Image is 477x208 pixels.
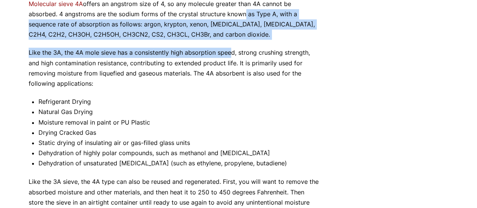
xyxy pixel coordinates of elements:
li: Moisture removal in paint or PU Plastic [38,117,321,128]
p: Like the 3A, the 4A mole sieve has a consistently high absorption speed, strong crushing strength... [29,48,321,89]
li: Static drying of insulating air or gas-filled glass units [38,138,321,148]
li: Dehydration of unsaturated [MEDICAL_DATA] (such as ethylene, propylene, butadiene) [38,158,321,168]
li: Dehydration of highly polar compounds, such as methanol and [MEDICAL_DATA] [38,148,321,158]
li: Refrigerant Drying [38,97,321,107]
li: Drying Cracked Gas [38,128,321,138]
li: Natural Gas Drying [38,107,321,117]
